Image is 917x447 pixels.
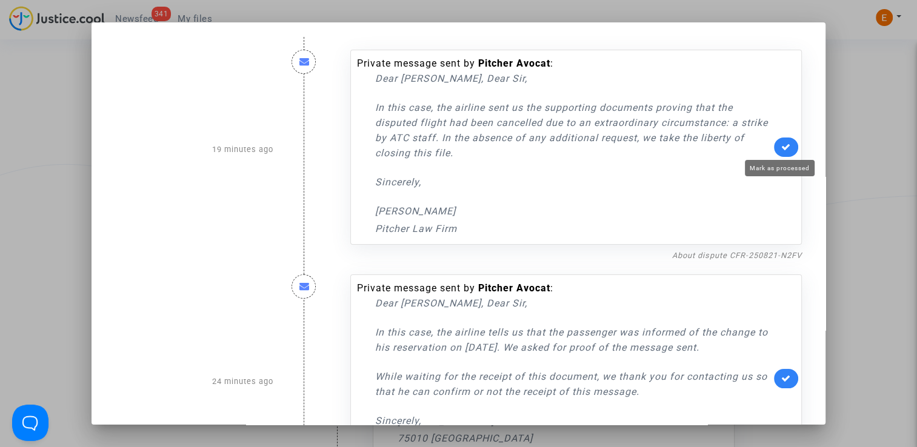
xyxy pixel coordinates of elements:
[375,221,771,236] p: Pitcher Law Firm
[375,71,771,86] p: Dear [PERSON_NAME], Dear Sir,
[375,100,771,161] p: In this case, the airline sent us the supporting documents proving that the disputed flight had b...
[672,251,802,260] a: About dispute CFR-250821-N2FV
[478,282,550,294] b: Pitcher Avocat
[375,296,771,311] p: Dear [PERSON_NAME], Dear Sir,
[375,413,771,428] p: Sincerely,
[12,405,48,441] iframe: Help Scout Beacon - Open
[106,38,282,262] div: 19 minutes ago
[375,174,771,190] p: Sincerely,
[375,325,771,355] p: In this case, the airline tells us that the passenger was informed of the change to his reservati...
[478,58,550,69] b: Pitcher Avocat
[357,56,771,236] div: Private message sent by :
[375,204,771,219] p: [PERSON_NAME]
[375,369,771,399] p: While waiting for the receipt of this document, we thank you for contacting us so that he can con...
